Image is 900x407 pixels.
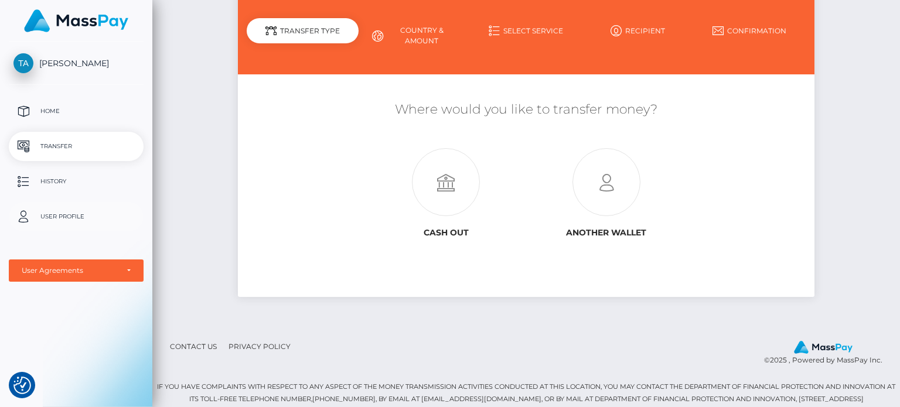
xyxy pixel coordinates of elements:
a: Select Service [471,20,582,41]
h6: Another wallet [535,228,677,238]
div: Transfer Type [247,18,359,43]
a: History [9,167,144,196]
a: Transfer [9,132,144,161]
div: © 2025 , Powered by MassPay Inc. [764,340,891,366]
h6: Cash out [375,228,517,238]
span: [PERSON_NAME] [9,58,144,69]
a: Confirmation [694,20,806,41]
a: Privacy Policy [224,337,295,355]
small: IF YOU HAVE COMPLAINTS WITH RESPECT TO ANY ASPECT OF THE MONEY TRANSMISSION ACTIVITIES CONDUCTED ... [157,382,895,403]
img: MassPay [24,9,128,32]
a: Recipient [582,20,694,41]
h5: Where would you like to transfer money? [247,101,805,119]
p: User Profile [13,208,139,225]
img: Revisit consent button [13,377,31,394]
a: User Profile [9,202,144,231]
a: Home [9,97,144,126]
a: Country & Amount [359,20,471,51]
button: User Agreements [9,259,144,282]
div: User Agreements [22,266,118,275]
p: Transfer [13,138,139,155]
img: MassPay [794,341,853,354]
p: Home [13,102,139,120]
a: Contact Us [165,337,221,355]
p: History [13,173,139,190]
button: Consent Preferences [13,377,31,394]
